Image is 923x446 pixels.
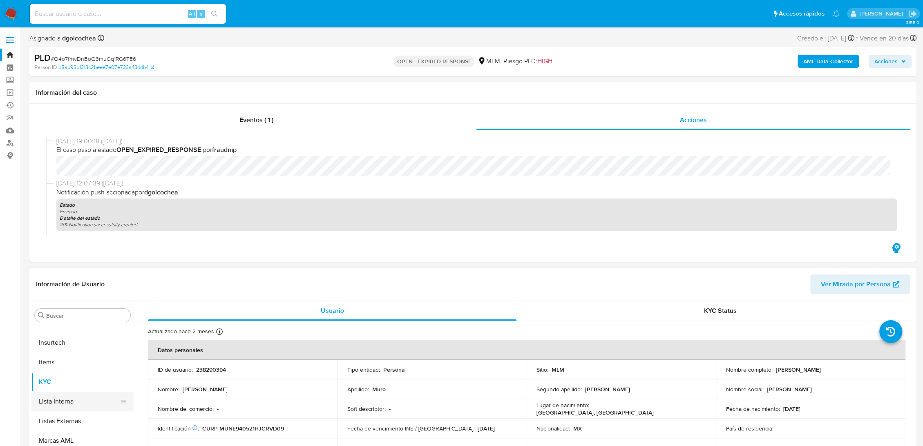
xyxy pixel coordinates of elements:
b: dgoicochea [60,33,96,43]
button: Items [31,352,134,372]
p: Nacionalidad : [536,425,570,432]
p: OPEN - EXPIRED RESPONSE [393,56,474,67]
p: [PERSON_NAME] [183,386,228,393]
span: Vence en 20 días [860,34,909,43]
button: KYC [31,372,134,392]
p: [DATE] [477,425,494,432]
span: Asignado a [29,34,96,43]
span: HIGH [537,56,552,66]
input: Buscar usuario o caso... [30,9,226,19]
b: OPEN_EXPIRED_RESPONSE [116,145,201,154]
button: AML Data Collector [798,55,859,68]
span: - [856,33,858,44]
b: fraudmp [212,145,237,154]
button: Insurtech [31,333,134,352]
p: - [776,425,778,432]
b: AML Data Collector [803,55,853,68]
b: PLD [34,51,51,64]
span: Ver Mirada por Persona [821,274,891,294]
input: Buscar [46,312,127,319]
p: [PERSON_NAME] [585,386,630,393]
span: Usuario [321,306,344,315]
p: ID de usuario : [158,366,193,373]
b: Estado [60,201,75,209]
button: Buscar [38,312,45,319]
span: El caso pasó a estado por [56,145,897,154]
p: - [389,405,390,413]
span: Alt [189,10,195,18]
i: 201-Notification successfully created [60,221,137,228]
b: Person ID [34,64,57,71]
p: Lugar de nacimiento : [536,401,589,409]
p: - [217,405,219,413]
p: Fecha de vencimiento INE / [GEOGRAPHIC_DATA] : [347,425,474,432]
p: MLM [552,366,564,373]
p: [GEOGRAPHIC_DATA], [GEOGRAPHIC_DATA] [536,409,654,416]
span: Accesos rápidos [779,9,825,18]
p: País de residencia : [726,425,773,432]
button: Listas Externas [31,411,134,431]
p: 238290394 [196,366,226,373]
span: [DATE] 12:07:39 ([DATE]) [56,179,897,188]
div: Creado el: [DATE] [797,33,854,44]
p: Sitio : [536,366,548,373]
i: Enviado [60,208,77,215]
p: Actualizado hace 2 meses [148,328,214,335]
a: Notificaciones [833,10,840,17]
span: Eventos ( 1 ) [239,115,273,125]
p: Segundo apellido : [536,386,582,393]
button: Lista Interna [31,392,127,411]
button: search-icon [206,8,223,20]
a: Salir [908,9,917,18]
th: Datos personales [148,340,905,360]
p: Nombre social : [726,386,763,393]
p: [PERSON_NAME] [775,366,820,373]
span: Acciones [680,115,707,125]
p: Nombre completo : [726,366,772,373]
p: CURP MUNE940521HJCRVD09 [202,425,284,432]
p: Identificación : [158,425,199,432]
p: Muro [372,386,385,393]
span: s [200,10,202,18]
p: Tipo entidad : [347,366,380,373]
b: Detalle del estado [60,214,100,222]
button: Ver Mirada por Persona [810,274,910,294]
div: MLM [478,57,500,66]
p: Soft descriptor : [347,405,385,413]
p: MX [573,425,582,432]
p: [PERSON_NAME] [767,386,811,393]
p: marianathalie.grajeda@mercadolibre.com.mx [859,10,905,18]
b: dgoicochea [144,187,178,197]
p: Fecha de nacimiento : [726,405,780,413]
span: [DATE] 12:07:39 ([DATE]) [56,234,897,243]
h1: Información de Usuario [36,280,105,288]
p: Nombre : [158,386,179,393]
span: [DATE] 19:00:18 ([DATE]) [56,137,897,146]
p: Persona [383,366,405,373]
button: Acciones [869,55,912,68]
span: Riesgo PLD: [503,57,552,66]
p: Apellido : [347,386,369,393]
span: Notificación push accionada por [56,188,897,197]
span: # O4o7fmvDnBoQ3muGq1RG6TE6 [51,55,136,63]
a: b5ab93b1313c2beee7e07e733a43ddb4 [58,64,154,71]
p: [DATE] [783,405,800,413]
span: Acciones [874,55,898,68]
p: Nombre del comercio : [158,405,214,413]
span: KYC Status [704,306,737,315]
h1: Información del caso [36,89,910,97]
